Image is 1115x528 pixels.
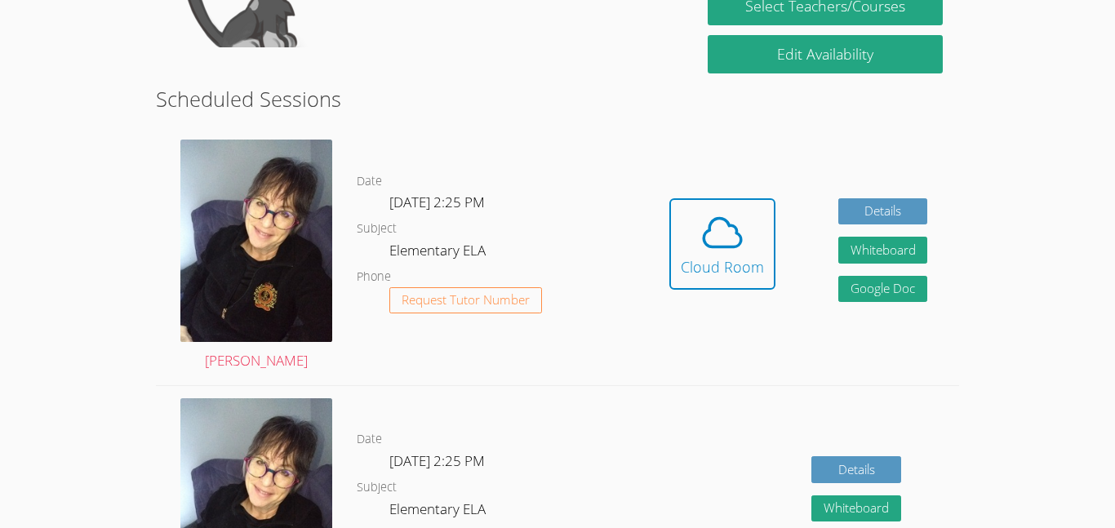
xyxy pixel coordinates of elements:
a: Details [811,456,901,483]
dt: Subject [357,477,397,498]
span: [DATE] 2:25 PM [389,451,485,470]
button: Whiteboard [811,495,901,522]
dt: Subject [357,219,397,239]
button: Whiteboard [838,237,928,264]
dt: Date [357,429,382,450]
img: avatar.png [180,140,332,342]
div: Cloud Room [681,255,764,278]
dd: Elementary ELA [389,239,489,267]
a: Details [838,198,928,225]
a: [PERSON_NAME] [180,140,332,373]
dt: Date [357,171,382,192]
dt: Phone [357,267,391,287]
a: Google Doc [838,276,928,303]
a: Edit Availability [708,35,943,73]
dd: Elementary ELA [389,498,489,526]
button: Cloud Room [669,198,775,290]
h2: Scheduled Sessions [156,83,959,114]
span: [DATE] 2:25 PM [389,193,485,211]
button: Request Tutor Number [389,287,542,314]
span: Request Tutor Number [402,294,530,306]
